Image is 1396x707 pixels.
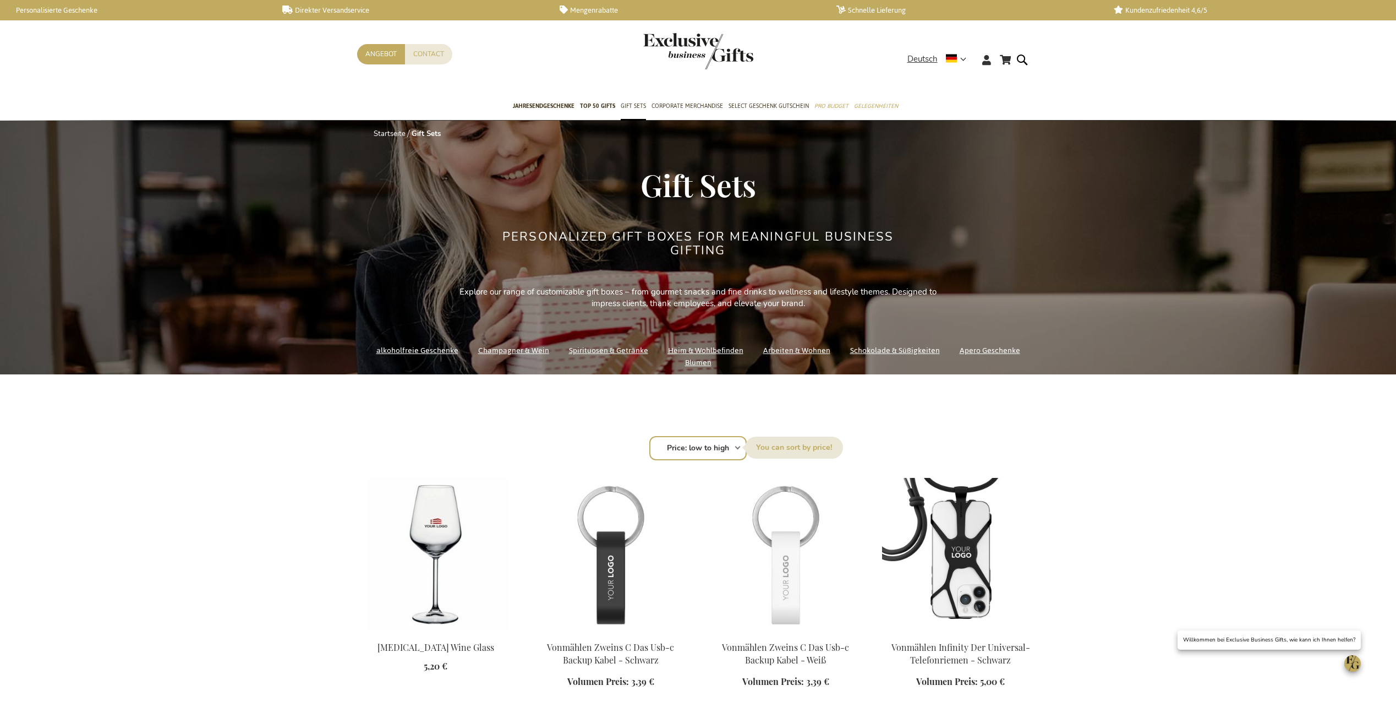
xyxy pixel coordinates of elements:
span: Volumen Preis: [742,676,804,687]
h2: Personalized Gift Boxes for Meaningful Business Gifting [492,230,905,257]
span: Gelegenheiten [854,100,898,112]
a: Direkter Versandservice [282,6,541,15]
a: Allegra Wine Glass [357,628,514,638]
img: Vonmählen Zweins C Das Usb-c Backup Kabel - Schwarz [532,478,689,632]
span: Deutsch [907,53,938,66]
img: Exclusive Business gifts logo [643,33,753,69]
span: Pro Budget [814,100,848,112]
a: Personalisierte Geschenke [6,6,265,15]
a: Vonmählen Zweins C Das Usb-c Backup Kabel - Weiß [722,641,849,666]
label: Sortieren nach [745,437,843,459]
a: Vonmählen Zweins C Das Usb-c Backup Kabel - Weiß [707,628,864,638]
a: store logo [643,33,698,69]
a: Blumen [685,355,711,370]
a: Volumen Preis: 5,00 € [916,676,1005,688]
a: Mengenrabatte [560,6,819,15]
p: Explore our range of customizable gift boxes – from gourmet snacks and fine drinks to wellness an... [451,286,946,310]
a: Champagner & Wein [478,343,549,358]
a: Volumen Preis: 3,39 € [742,676,829,688]
span: 5,20 € [424,660,447,672]
a: alkoholfreie Geschenke [376,343,458,358]
span: 3,39 € [631,676,654,687]
a: Vonmählen Infinity Der Universal-Telefonriemen - Schwarz [891,641,1030,666]
img: Vonmählen Zweins C Das Usb-c Backup Kabel - Weiß [707,478,864,632]
div: Deutsch [907,53,973,66]
a: Apero Geschenke [960,343,1020,358]
span: Corporate Merchandise [652,100,723,112]
a: Angebot [357,44,405,64]
span: Gift Sets [640,164,756,205]
a: Heim & Wohlbefinden [668,343,743,358]
span: TOP 50 Gifts [580,100,615,112]
a: Startseite [374,129,406,139]
span: 3,39 € [806,676,829,687]
a: [MEDICAL_DATA] Wine Glass [377,641,494,653]
span: Select Geschenk Gutschein [729,100,809,112]
a: Schokolade & Süßigkeiten [850,343,940,358]
span: Gift Sets [621,100,646,112]
span: Volumen Preis: [567,676,629,687]
a: Vonmählen Infinity Der Universal-Telefonriemen - Schwarz [882,628,1039,638]
a: Volumen Preis: 3,39 € [567,676,654,688]
span: 5,00 € [980,676,1005,687]
a: Arbeiten & Wohnen [763,343,830,358]
span: Jahresendgeschenke [513,100,574,112]
a: Schnelle Lieferung [836,6,1096,15]
span: Volumen Preis: [916,676,978,687]
a: Spirituosen & Getränke [569,343,648,358]
a: Contact [405,44,452,64]
a: Vonmählen Zweins C Das Usb-c Backup Kabel - Schwarz [547,641,674,666]
a: Kundenzufriedenheit 4,6/5 [1114,6,1373,15]
img: Vonmählen Infinity Der Universal-Telefonriemen - Schwarz [882,478,1039,632]
a: Vonmählen Zweins C Das Usb-c Backup Kabel - Schwarz [532,628,689,638]
img: Allegra Wine Glass [357,478,514,632]
strong: Gift Sets [412,129,441,139]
